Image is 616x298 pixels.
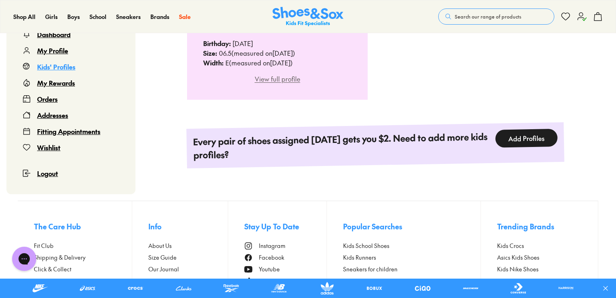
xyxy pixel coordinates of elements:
span: Tiktok [259,277,274,285]
span: Kids Nike Shoes [497,265,539,273]
span: The Care Hub [34,221,81,232]
a: Boys [67,13,80,21]
button: Logout [23,159,119,178]
h4: Every pair of shoes assigned [DATE] gets you $2. Need to add more kids profiles? [193,130,489,162]
a: Kids Nike Shoes [497,265,582,273]
a: Youtube [244,265,327,273]
a: Girls [45,13,58,21]
iframe: Gorgias live chat messenger [8,244,40,274]
span: Trending Brands [497,221,554,232]
div: E (measured on [DATE] ) [203,58,352,67]
span: Youtube [259,265,280,273]
button: Stay Up To Date [244,217,327,235]
span: Search our range of products [455,13,521,20]
div: View full profile [203,74,352,84]
span: Store Finder [148,277,179,285]
div: Kids' Profiles [37,62,75,71]
div: [DATE] [203,38,352,48]
div: Wishlist [37,143,60,152]
span: Asics Kids Shoes [497,253,539,262]
a: Brands [150,13,169,21]
a: Wishlist [23,143,119,152]
span: Kids Boots [343,277,369,285]
div: My Rewards [37,78,75,88]
button: Add Profiles [495,129,558,148]
span: Click & Collect [34,265,71,273]
a: Addresses [23,110,119,120]
span: Our Journal [148,265,179,273]
span: Kids School Shoes [343,241,389,250]
a: Shop All [13,13,35,21]
a: Asics Kids Shoes [497,253,582,262]
a: Sneakers [116,13,141,21]
a: Our Journal [148,265,228,273]
span: Stay Up To Date [244,221,299,232]
b: Size : [203,48,217,57]
span: Sneakers for children [343,265,397,273]
button: The Care Hub [34,217,132,235]
a: Kids Boots [343,277,481,285]
a: Sale [179,13,191,21]
span: Shipping & Delivery [34,253,85,262]
div: Dashboard [37,29,71,39]
a: Fitting Appointments [23,126,119,136]
a: My Rewards [23,78,119,88]
span: Popular Searches [343,221,402,232]
span: Instagram [259,241,285,250]
span: Size Guide [148,253,177,262]
div: My Profile [37,46,68,55]
a: School [89,13,106,21]
span: About Us [148,241,172,250]
span: Kids Crocs [497,241,524,250]
span: Harrison School Shoes [497,277,554,285]
span: Info [148,221,162,232]
a: Tiktok [244,277,327,285]
a: Facebook [244,253,327,262]
a: Size Guide [148,253,228,262]
span: Facebook [259,253,284,262]
div: 06.5 (measured on [DATE] ) [203,48,352,58]
b: Birthday : [203,39,231,48]
a: Store Finder [148,277,228,285]
a: Orders [23,94,119,104]
a: Kids School Shoes [343,241,481,250]
button: Popular Searches [343,217,481,235]
button: Search our range of products [438,8,554,25]
div: Orders [37,94,58,104]
b: Width : [203,58,224,67]
span: Fit Club [34,241,54,250]
img: SNS_Logo_Responsive.svg [273,7,343,27]
a: Kids Runners [343,253,481,262]
a: My Profile [23,46,119,55]
button: Info [148,217,228,235]
a: Kids Crocs [497,241,582,250]
div: Fitting Appointments [37,126,100,136]
a: Shipping & Delivery [34,253,132,262]
span: Returns & Exchanges [34,277,88,285]
a: Shoes & Sox [273,7,343,27]
a: Returns & Exchanges [34,277,132,285]
a: Sneakers for children [343,265,481,273]
a: About Us [148,241,228,250]
button: Trending Brands [497,217,582,235]
span: Logout [37,169,58,178]
a: Dashboard [23,29,119,39]
a: Instagram [244,241,327,250]
a: Harrison School Shoes [497,277,582,285]
div: Addresses [37,110,68,120]
span: Kids Runners [343,253,376,262]
a: Kids' Profiles [23,62,119,71]
a: Fit Club [34,241,132,250]
a: Click & Collect [34,265,132,273]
